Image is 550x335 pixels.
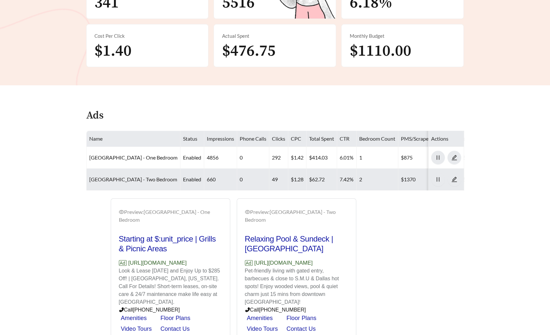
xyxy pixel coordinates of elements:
[291,135,301,142] span: CPC
[237,147,269,169] td: 0
[119,209,124,215] span: eye
[222,41,275,61] span: $476.75
[349,41,411,61] span: $1110.00
[357,169,398,190] td: 2
[447,176,461,182] a: edit
[204,169,237,190] td: 660
[340,135,349,142] span: CTR
[306,131,337,147] th: Total Spent
[337,169,357,190] td: 7.42%
[94,41,132,61] span: $1.40
[349,32,456,40] div: Monthly Budget
[245,306,348,314] p: Call [PHONE_NUMBER]
[222,32,328,40] div: Actual Spent
[357,147,398,169] td: 1
[204,147,237,169] td: 4856
[87,131,180,147] th: Name
[89,176,177,182] a: [GEOGRAPHIC_DATA] - Two Bedroom
[306,169,337,190] td: $62.72
[337,147,357,169] td: 6.01%
[357,131,398,147] th: Bedroom Count
[183,176,201,182] span: enabled
[204,131,237,147] th: Impressions
[269,169,288,190] td: 49
[121,326,152,332] a: Video Tours
[180,131,204,147] th: Status
[447,173,461,186] button: edit
[245,209,250,215] span: eye
[245,307,250,312] span: phone
[89,154,177,161] a: [GEOGRAPHIC_DATA] - One Bedroom
[119,259,222,267] p: [URL][DOMAIN_NAME]
[398,147,457,169] td: $875
[86,110,104,121] h4: Ads
[245,259,348,267] p: [URL][DOMAIN_NAME]
[398,131,457,147] th: PMS/Scraper Unit Price
[245,234,348,254] h2: Relaxing Pool & Sundeck | [GEOGRAPHIC_DATA]
[431,173,445,186] button: pause
[448,155,461,161] span: edit
[161,326,190,332] a: Contact Us
[431,155,444,161] span: pause
[245,260,253,266] span: Ad
[269,131,288,147] th: Clicks
[287,315,317,321] a: Floor Plans
[245,208,348,224] div: Preview: [GEOGRAPHIC_DATA] - Two Bedroom
[288,169,306,190] td: $1.28
[448,176,461,182] span: edit
[237,169,269,190] td: 0
[447,151,461,164] button: edit
[161,315,190,321] a: Floor Plans
[119,208,222,224] div: Preview: [GEOGRAPHIC_DATA] - One Bedroom
[269,147,288,169] td: 292
[247,315,273,321] a: Amenities
[119,267,222,306] p: Look & Lease [DATE] and Enjoy Up to $285 Off! | [GEOGRAPHIC_DATA], [US_STATE]. Call For Details! ...
[237,131,269,147] th: Phone Calls
[287,326,316,332] a: Contact Us
[431,176,444,182] span: pause
[398,169,457,190] td: $1370
[288,147,306,169] td: $1.42
[119,306,222,314] p: Call [PHONE_NUMBER]
[306,147,337,169] td: $414.03
[247,326,278,332] a: Video Tours
[183,154,201,161] span: enabled
[431,151,445,164] button: pause
[119,260,127,266] span: Ad
[94,32,201,40] div: Cost Per Click
[447,154,461,161] a: edit
[245,267,348,306] p: Pet-friendly living with gated entry, barbecues & close to S.M.U & Dallas hot spots! Enjoy wooded...
[429,131,464,147] th: Actions
[119,307,124,312] span: phone
[119,234,222,254] h2: Starting at $:unit_price | Grills & Picnic Areas
[121,315,147,321] a: Amenities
